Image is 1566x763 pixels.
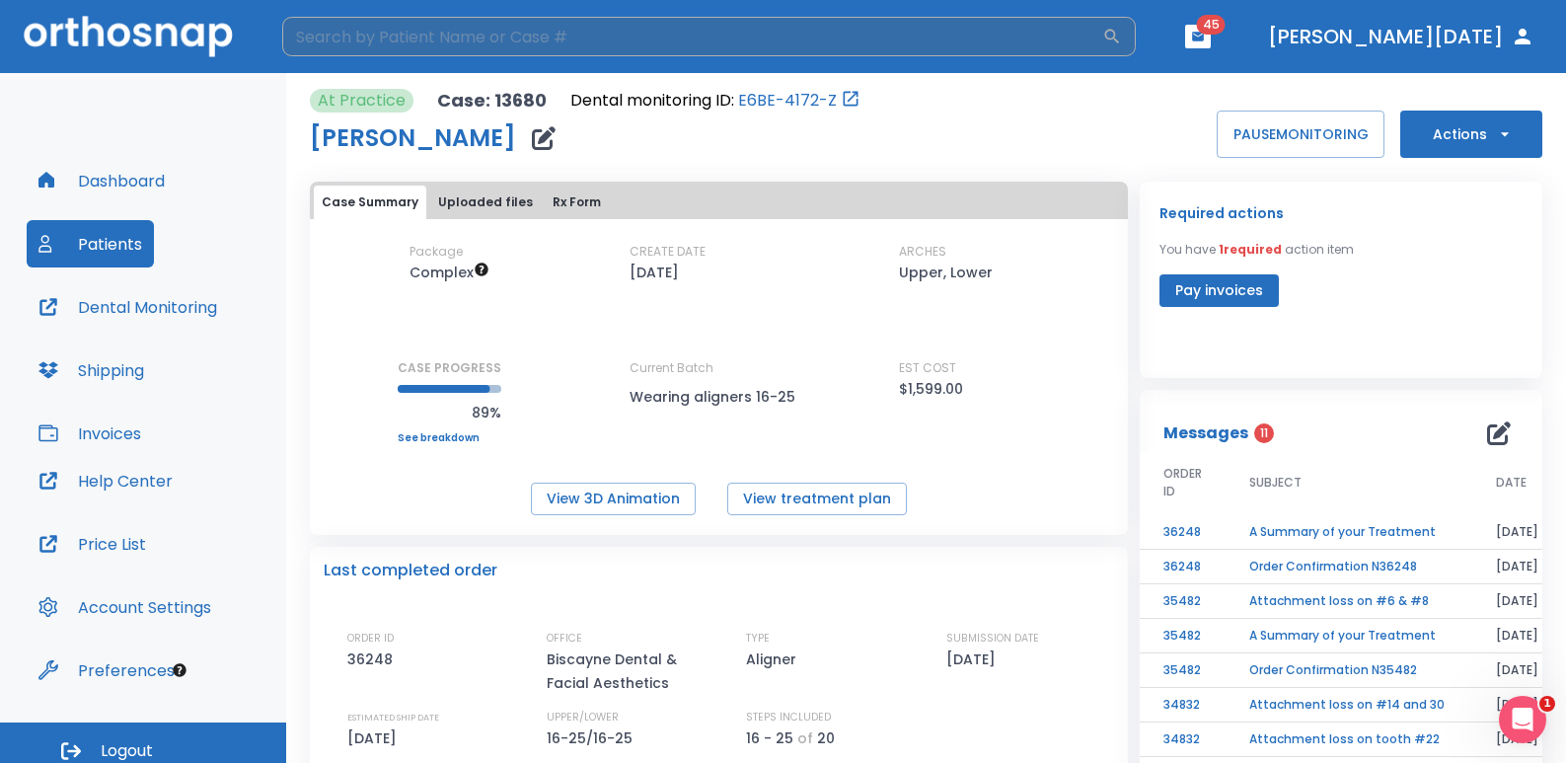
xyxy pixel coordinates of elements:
[946,630,1039,648] p: SUBMISSION DATE
[630,243,706,261] p: CREATE DATE
[437,89,547,113] p: Case: 13680
[1159,241,1354,259] p: You have action item
[27,520,158,568] button: Price List
[314,186,426,219] button: Case Summary
[817,726,835,750] p: 20
[1499,696,1546,743] iframe: Intercom live chat
[1159,274,1279,307] button: Pay invoices
[630,261,679,284] p: [DATE]
[946,648,1003,671] p: [DATE]
[1163,421,1248,445] p: Messages
[547,630,582,648] p: OFFICE
[347,709,439,726] p: ESTIMATED SHIP DATE
[171,661,188,679] div: Tooltip anchor
[1400,111,1542,158] button: Actions
[570,89,860,113] div: Open patient in dental monitoring portal
[1472,688,1562,723] td: [DATE]
[1249,474,1302,492] span: SUBJECT
[1226,619,1472,653] td: A Summary of your Treatment
[899,261,993,284] p: Upper, Lower
[1219,241,1282,258] span: 1 required
[27,410,153,457] button: Invoices
[1226,550,1472,584] td: Order Confirmation N36248
[1159,201,1284,225] p: Required actions
[746,726,793,750] p: 16 - 25
[899,243,946,261] p: ARCHES
[1140,550,1226,584] td: 36248
[1140,688,1226,723] td: 34832
[1472,653,1562,688] td: [DATE]
[1140,619,1226,653] td: 35482
[310,126,516,150] h1: [PERSON_NAME]
[547,648,714,695] p: Biscayne Dental & Facial Aesthetics
[1472,723,1562,757] td: [DATE]
[282,17,1102,56] input: Search by Patient Name or Case #
[1226,723,1472,757] td: Attachment loss on tooth #22
[547,726,639,750] p: 16-25/16-25
[398,432,501,444] a: See breakdown
[27,220,154,267] button: Patients
[899,377,963,401] p: $1,599.00
[547,709,619,726] p: UPPER/LOWER
[1472,550,1562,584] td: [DATE]
[318,89,406,113] p: At Practice
[1226,653,1472,688] td: Order Confirmation N35482
[630,359,807,377] p: Current Batch
[324,559,497,582] p: Last completed order
[398,401,501,424] p: 89%
[1539,696,1555,712] span: 1
[1163,465,1202,500] span: ORDER ID
[430,186,541,219] button: Uploaded files
[727,483,907,515] button: View treatment plan
[1197,15,1226,35] span: 45
[24,16,233,56] img: Orthosnap
[27,346,156,394] button: Shipping
[1472,619,1562,653] td: [DATE]
[27,457,185,504] button: Help Center
[27,583,223,631] button: Account Settings
[410,263,489,282] span: Up to 50 Steps (100 aligners)
[27,283,229,331] button: Dental Monitoring
[398,359,501,377] p: CASE PROGRESS
[545,186,609,219] button: Rx Form
[746,648,803,671] p: Aligner
[531,483,696,515] button: View 3D Animation
[1472,584,1562,619] td: [DATE]
[410,243,463,261] p: Package
[1140,584,1226,619] td: 35482
[1260,19,1542,54] button: [PERSON_NAME][DATE]
[738,89,837,113] a: E6BE-4172-Z
[1226,688,1472,723] td: Attachment loss on #14 and 30
[797,726,813,750] p: of
[630,385,807,409] p: Wearing aligners 16-25
[1472,515,1562,550] td: [DATE]
[746,709,831,726] p: STEPS INCLUDED
[347,648,400,671] p: 36248
[314,186,1124,219] div: tabs
[347,630,394,648] p: ORDER ID
[27,647,186,694] button: Preferences
[1254,423,1274,443] span: 11
[1496,474,1527,492] span: DATE
[1226,515,1472,550] td: A Summary of your Treatment
[1217,111,1384,158] button: PAUSEMONITORING
[570,89,734,113] p: Dental monitoring ID:
[1140,723,1226,757] td: 34832
[101,740,153,762] span: Logout
[899,359,956,377] p: EST COST
[746,630,770,648] p: TYPE
[1226,584,1472,619] td: Attachment loss on #6 & #8
[347,726,404,750] p: [DATE]
[1140,515,1226,550] td: 36248
[1140,653,1226,688] td: 35482
[27,157,177,204] button: Dashboard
